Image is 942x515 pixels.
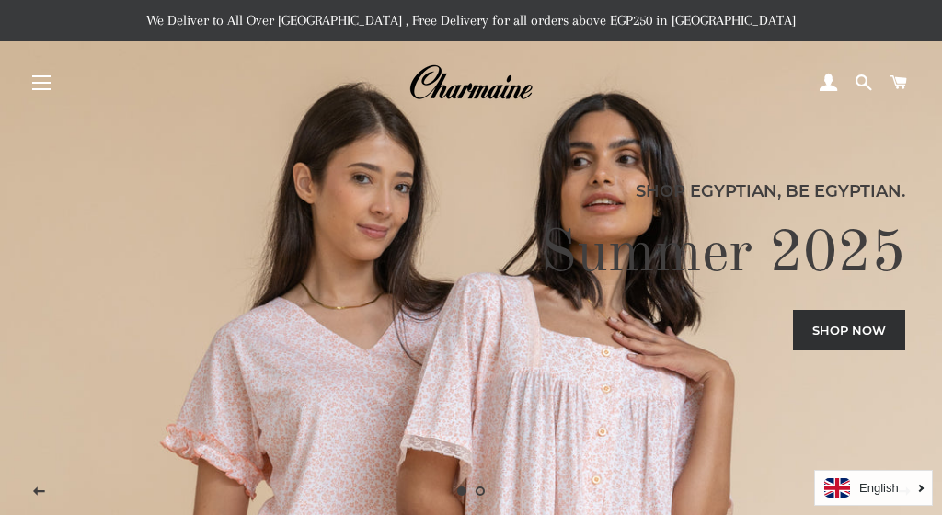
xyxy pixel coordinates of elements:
[881,469,927,515] button: Next slide
[17,469,63,515] button: Previous slide
[408,63,533,103] img: Charmaine Egypt
[859,482,899,494] i: English
[793,310,905,350] a: Shop now
[37,178,906,204] p: Shop Egyptian, Be Egyptian.
[471,482,489,500] a: Load slide 2
[824,478,923,498] a: English
[37,218,906,292] h2: Summer 2025
[453,482,471,500] a: Slide 1, current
